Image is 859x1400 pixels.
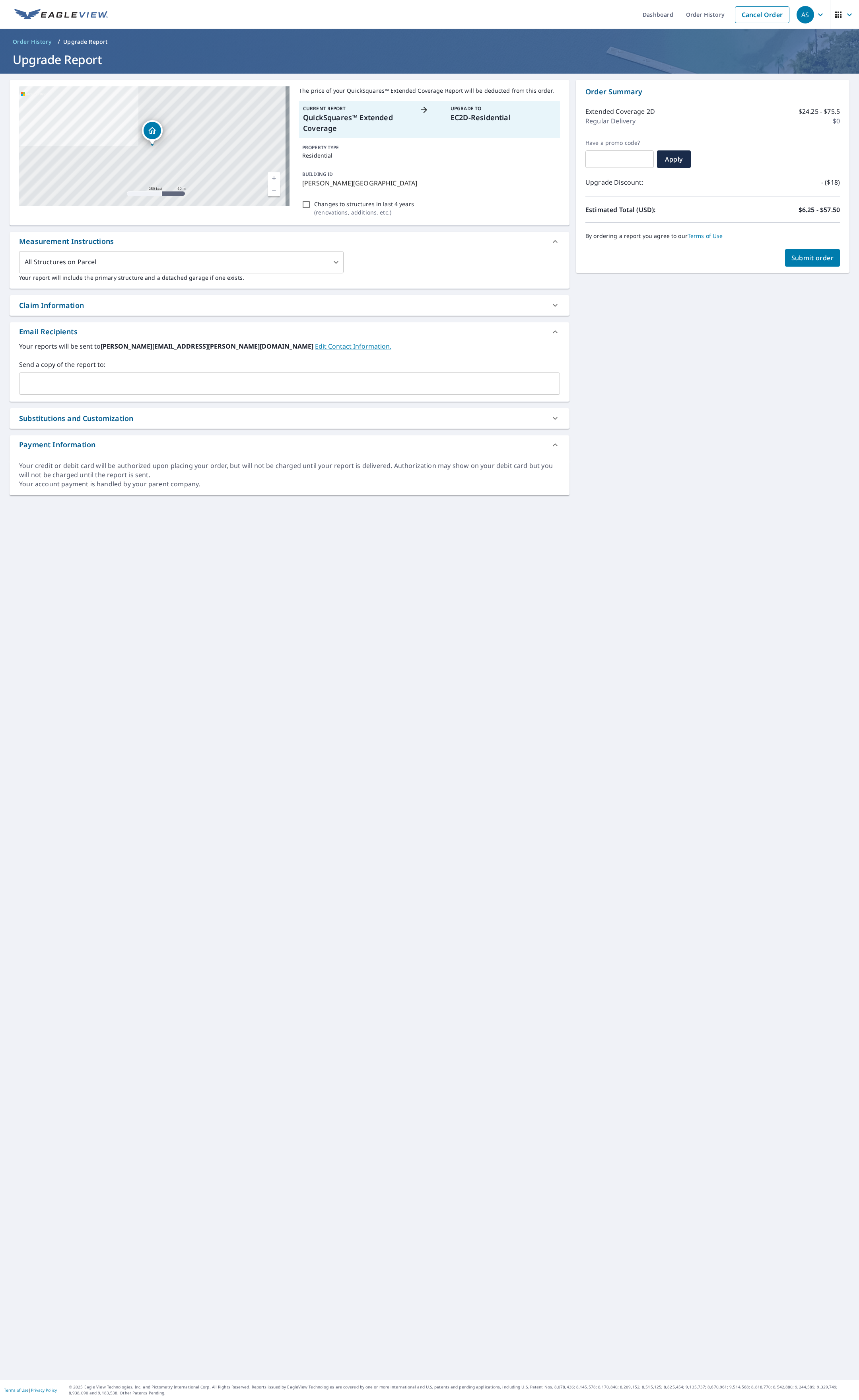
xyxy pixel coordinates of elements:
b: [PERSON_NAME][EMAIL_ADDRESS][PERSON_NAME][DOMAIN_NAME] [101,342,315,351]
div: Payment Information [19,439,95,450]
nav: breadcrumb [10,35,849,48]
p: Changes to structures in last 4 years [314,200,414,208]
a: Current Level 17, Zoom Out [268,184,280,196]
p: Upgrade To [451,105,556,112]
a: EditContactInfo [315,342,391,351]
label: Send a copy of the report to: [19,360,560,369]
h1: Upgrade Report [10,51,849,68]
span: Submit order [791,253,834,262]
span: Order History [13,38,51,46]
a: Order History [10,35,54,48]
p: - ($18) [821,177,840,187]
p: BUILDING ID [302,171,333,177]
a: Terms of Use [4,1387,29,1393]
a: Terms of Use [688,232,723,240]
p: [PERSON_NAME][GEOGRAPHIC_DATA] [302,178,557,188]
div: Email Recipients [19,326,78,337]
p: | [4,1388,57,1392]
p: Extended Coverage 2D [585,107,655,116]
button: Apply [657,150,691,168]
p: $24.25 - $75.5 [799,107,840,116]
p: Current Report [303,105,408,112]
p: QuickSquares™ Extended Coverage [303,112,408,134]
p: Residential [302,151,557,160]
a: Privacy Policy [31,1387,57,1393]
div: Measurement Instructions [19,236,114,247]
div: Substitutions and Customization [19,413,133,424]
p: Order Summary [585,86,840,97]
p: Estimated Total (USD): [585,205,713,214]
div: Dropped pin, building 1, Residential property, Elmer Rd Brooklyn, WI 53521 [142,120,163,145]
p: Your report will include the primary structure and a detached garage if one exists. [19,273,560,282]
p: Regular Delivery [585,116,636,126]
p: © 2025 Eagle View Technologies, Inc. and Pictometry International Corp. All Rights Reserved. Repo... [69,1384,855,1396]
div: Measurement Instructions [10,232,569,251]
p: PROPERTY TYPE [302,144,557,151]
label: Have a promo code? [585,139,654,146]
button: Submit order [785,249,840,267]
div: AS [797,6,814,23]
div: Substitutions and Customization [10,408,569,429]
span: Apply [663,155,684,164]
div: Email Recipients [10,322,569,341]
p: Upgrade Discount: [585,177,713,187]
li: / [58,37,60,47]
div: Claim Information [10,295,569,316]
img: EV Logo [14,9,108,21]
p: ( renovations, additions, etc. ) [314,208,414,216]
p: $6.25 - $57.50 [799,205,840,214]
p: $0 [833,116,840,126]
a: Cancel Order [735,6,789,23]
div: All Structures on Parcel [19,251,344,273]
div: Your credit or debit card will be authorized upon placing your order, but will not be charged unt... [19,461,560,480]
p: EC2D-Residential [451,112,556,123]
div: Payment Information [10,435,569,454]
p: Upgrade Report [63,38,107,46]
div: Claim Information [19,300,84,311]
div: Your account payment is handled by your parent company. [19,480,560,489]
p: By ordering a report you agree to our [585,232,840,240]
a: Current Level 17, Zoom In [268,172,280,184]
label: Your reports will be sent to [19,341,560,351]
p: The price of your QuickSquares™ Extended Coverage Report will be deducted from this order. [299,86,560,95]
